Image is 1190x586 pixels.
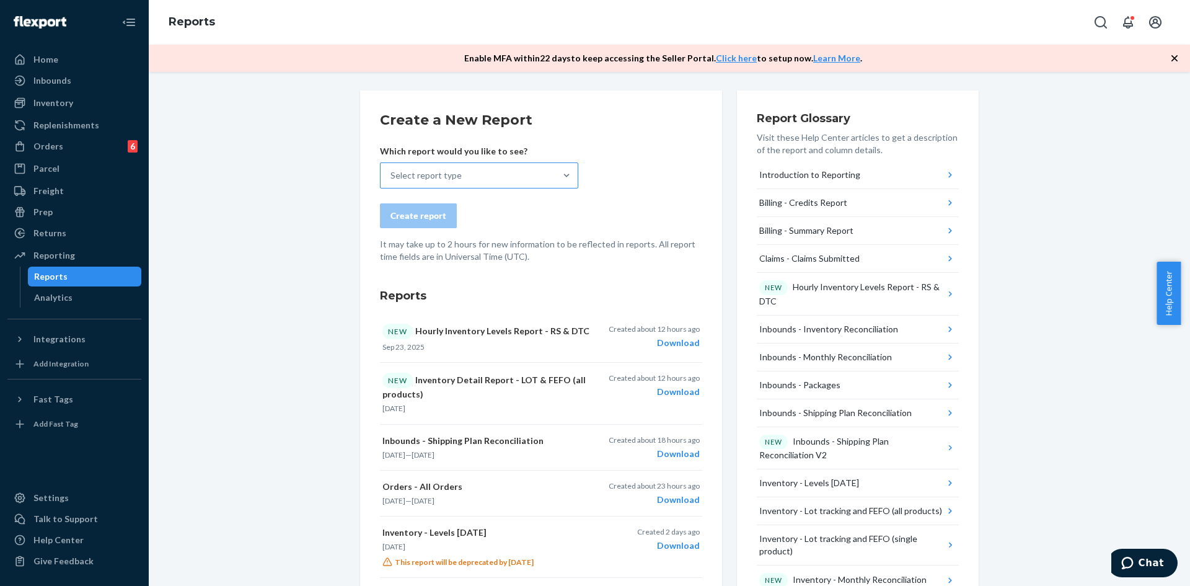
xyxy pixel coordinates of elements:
a: Parcel [7,159,141,179]
div: Prep [33,206,53,218]
div: Freight [33,185,64,197]
p: Inbounds - Shipping Plan Reconciliation [382,435,592,447]
div: Parcel [33,162,59,175]
button: NEWHourly Inventory Levels Report - RS & DTCSep 23, 2025Created about 12 hours agoDownload [380,314,702,363]
button: Fast Tags [7,389,141,409]
div: Inbounds [33,74,71,87]
div: Fast Tags [33,393,73,406]
button: Inbounds - Packages [757,371,959,399]
button: Inventory - Lot tracking and FEFO (single product) [757,525,959,566]
button: Talk to Support [7,509,141,529]
p: Enable MFA within 22 days to keep accessing the Seller Portal. to setup now. . [464,52,862,64]
button: Billing - Credits Report [757,189,959,217]
p: Created about 12 hours ago [609,373,700,383]
img: Flexport logo [14,16,66,29]
div: Talk to Support [33,513,98,525]
div: Analytics [34,291,73,304]
button: Open account menu [1143,10,1168,35]
a: Prep [7,202,141,222]
time: Sep 23, 2025 [382,342,425,352]
button: Orders - All Orders[DATE]—[DATE]Created about 23 hours agoDownload [380,471,702,517]
p: Created about 12 hours ago [609,324,700,334]
div: Give Feedback [33,555,94,567]
div: Reports [34,270,68,283]
p: Created about 18 hours ago [609,435,700,445]
div: Inventory [33,97,73,109]
p: NEW [765,437,782,447]
p: Visit these Help Center articles to get a description of the report and column details. [757,131,959,156]
div: Home [33,53,58,66]
button: Inbounds - Monthly Reconciliation [757,344,959,371]
div: Settings [33,492,69,504]
button: Create report [380,203,457,228]
a: Help Center [7,530,141,550]
a: Learn More [813,53,860,63]
ol: breadcrumbs [159,4,225,40]
div: Billing - Credits Report [759,197,847,209]
a: Settings [7,488,141,508]
div: Download [609,386,700,398]
div: Inbounds - Shipping Plan Reconciliation [759,407,912,419]
a: Analytics [28,288,142,308]
div: Returns [33,227,66,239]
time: [DATE] [382,542,405,551]
p: — [382,450,592,460]
p: Which report would you like to see? [380,145,578,158]
a: Add Integration [7,354,141,374]
button: NEWInventory Detail Report - LOT & FEFO (all products)[DATE]Created about 12 hours agoDownload [380,363,702,424]
button: Open Search Box [1088,10,1113,35]
div: Replenishments [33,119,99,131]
p: It may take up to 2 hours for new information to be reflected in reports. All report time fields ... [380,238,702,263]
a: Click here [716,53,757,63]
button: Inbounds - Inventory Reconciliation [757,316,959,344]
button: Inventory - Levels [DATE] [757,469,959,497]
h3: Reports [380,288,702,304]
p: — [382,495,592,506]
button: NEWHourly Inventory Levels Report - RS & DTC [757,273,959,316]
div: Add Fast Tag [33,419,78,429]
h3: Report Glossary [757,110,959,127]
p: NEW [765,575,782,585]
div: Inventory - Lot tracking and FEFO (single product) [759,533,944,557]
div: Billing - Summary Report [759,224,853,237]
div: Hourly Inventory Levels Report - RS & DTC [759,280,945,308]
button: Integrations [7,329,141,349]
time: [DATE] [412,450,434,459]
p: Hourly Inventory Levels Report - RS & DTC [382,324,592,339]
p: Created about 23 hours ago [609,481,700,491]
p: Inventory - Levels [DATE] [382,526,592,539]
h2: Create a New Report [380,110,702,130]
button: Inventory - Levels [DATE][DATE]This report will be deprecated by [DATE]Created 2 days agoDownload [380,517,702,578]
div: NEW [382,373,413,388]
div: Download [637,539,700,552]
div: Select report type [390,169,462,182]
a: Inbounds [7,71,141,91]
a: Add Fast Tag [7,414,141,434]
time: [DATE] [382,496,405,505]
time: [DATE] [412,496,434,505]
button: Help Center [1157,262,1181,325]
div: NEW [382,324,413,339]
a: Orders6 [7,136,141,156]
div: Integrations [33,333,86,345]
a: Reports [169,15,215,29]
button: Open notifications [1116,10,1140,35]
button: Claims - Claims Submitted [757,245,959,273]
button: Give Feedback [7,551,141,571]
button: Billing - Summary Report [757,217,959,245]
div: Introduction to Reporting [759,169,860,181]
div: Inventory - Levels [DATE] [759,477,859,489]
div: Reporting [33,249,75,262]
div: 6 [128,140,138,153]
button: Inbounds - Shipping Plan Reconciliation [757,399,959,427]
button: Introduction to Reporting [757,161,959,189]
div: Orders [33,140,63,153]
a: Reporting [7,246,141,265]
div: Inbounds - Monthly Reconciliation [759,351,892,363]
div: Inbounds - Inventory Reconciliation [759,323,898,335]
p: Orders - All Orders [382,481,592,493]
div: Create report [390,210,446,222]
button: Close Navigation [117,10,141,35]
